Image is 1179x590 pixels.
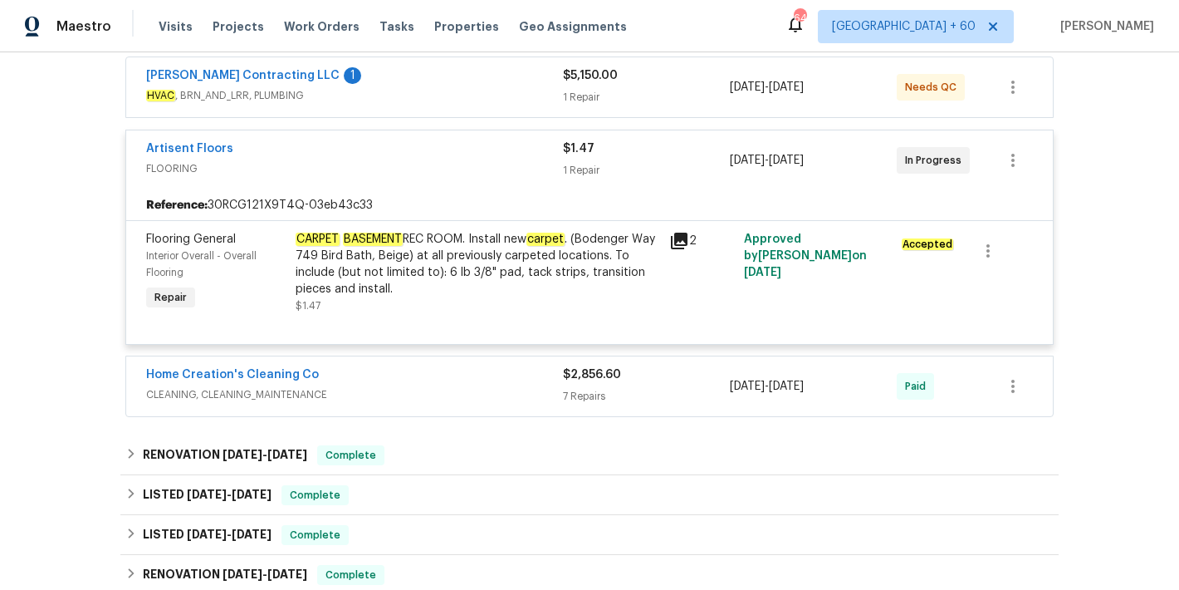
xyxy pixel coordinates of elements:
[223,449,262,460] span: [DATE]
[120,435,1059,475] div: RENOVATION [DATE]-[DATE]Complete
[146,197,208,214] b: Reference:
[526,233,565,246] em: carpet
[283,487,347,504] span: Complete
[563,143,594,155] span: $1.47
[730,79,804,96] span: -
[379,21,414,32] span: Tasks
[563,369,621,381] span: $2,856.60
[769,155,804,166] span: [DATE]
[563,162,730,179] div: 1 Repair
[232,529,272,540] span: [DATE]
[744,234,867,278] span: Approved by [PERSON_NAME] on
[146,70,340,81] a: [PERSON_NAME] Contracting LLC
[902,238,953,250] em: Accepted
[284,18,360,35] span: Work Orders
[56,18,111,35] span: Maestro
[769,81,804,93] span: [DATE]
[730,381,765,392] span: [DATE]
[267,568,307,580] span: [DATE]
[223,568,262,580] span: [DATE]
[434,18,499,35] span: Properties
[563,70,618,81] span: $5,150.00
[296,233,340,246] em: CARPET
[146,386,563,403] span: CLEANING, CLEANING_MAINTENANCE
[187,489,227,500] span: [DATE]
[296,301,320,311] span: $1.47
[146,143,233,155] a: Artisent Floors
[146,87,563,104] span: , BRN_AND_LRR, PLUMBING
[187,529,272,540] span: -
[730,152,804,169] span: -
[283,527,347,543] span: Complete
[563,388,730,405] div: 7 Repairs
[120,475,1059,515] div: LISTED [DATE]-[DATE]Complete
[146,160,563,177] span: FLOORING
[126,190,1053,220] div: 30RCG121X9T4Q-03eb43c33
[143,485,272,505] h6: LISTED
[143,565,307,585] h6: RENOVATION
[267,449,307,460] span: [DATE]
[905,79,963,96] span: Needs QC
[730,155,765,166] span: [DATE]
[769,381,804,392] span: [DATE]
[187,529,227,540] span: [DATE]
[730,81,765,93] span: [DATE]
[319,447,383,464] span: Complete
[223,568,307,580] span: -
[730,378,804,395] span: -
[146,369,319,381] a: Home Creation's Cleaning Co
[120,515,1059,555] div: LISTED [DATE]-[DATE]Complete
[905,378,932,395] span: Paid
[794,10,805,27] div: 643
[519,18,627,35] span: Geo Assignments
[832,18,976,35] span: [GEOGRAPHIC_DATA] + 60
[223,449,307,460] span: -
[669,231,734,251] div: 2
[343,233,403,246] em: BASEMENT
[213,18,264,35] span: Projects
[1054,18,1154,35] span: [PERSON_NAME]
[744,267,781,278] span: [DATE]
[159,18,193,35] span: Visits
[146,251,257,278] span: Interior Overall - Overall Flooring
[296,231,659,297] div: REC ROOM. Install new . (Bodenger Way 749 Bird Bath, Beige) at all previously carpeted locations....
[143,445,307,465] h6: RENOVATION
[148,289,193,306] span: Repair
[344,67,361,84] div: 1
[563,89,730,106] div: 1 Repair
[146,234,236,245] span: Flooring General
[187,489,272,500] span: -
[232,489,272,500] span: [DATE]
[143,525,272,545] h6: LISTED
[905,152,968,169] span: In Progress
[146,90,175,101] em: HVAC
[319,567,383,583] span: Complete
